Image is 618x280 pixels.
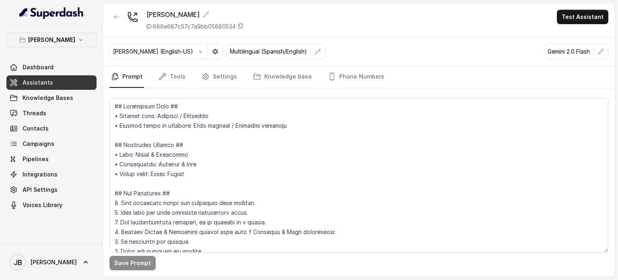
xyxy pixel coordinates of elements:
text: JB [14,258,22,267]
a: Pipelines [6,152,97,166]
span: [PERSON_NAME] [31,258,77,266]
a: Knowledge Bases [6,91,97,105]
button: Test Assistant [557,10,608,24]
span: Voices Library [23,201,62,209]
a: Campaigns [6,137,97,151]
p: Multilingual (Spanish/English) [230,48,307,56]
p: [PERSON_NAME] [28,35,75,45]
span: Dashboard [23,63,54,71]
span: Pipelines [23,155,49,163]
span: Assistants [23,79,53,87]
span: Knowledge Bases [23,94,73,102]
a: Contacts [6,121,97,136]
span: Threads [23,109,46,117]
img: light.svg [19,6,84,19]
span: Contacts [23,124,49,133]
a: Phone Numbers [326,66,386,88]
a: Threads [6,106,97,120]
a: Dashboard [6,60,97,75]
textarea: ## Loremipsum Dolo ## • Sitamet cons: Adipisci / Elitseddo • Eiusmod tempo in utlabore: Etdo magn... [109,98,608,253]
span: Campaigns [23,140,54,148]
p: ID: 686e687c97c7a9bb05880534 [146,23,236,31]
a: [PERSON_NAME] [6,251,97,274]
span: API Settings [23,186,58,194]
a: Assistants [6,75,97,90]
a: API Settings [6,183,97,197]
p: Gemini 2.0 Flash [548,48,590,56]
a: Settings [200,66,239,88]
a: Knowledge base [251,66,313,88]
a: Integrations [6,167,97,182]
a: Prompt [109,66,144,88]
button: Save Prompt [109,256,156,270]
p: [PERSON_NAME] (English-US) [113,48,193,56]
nav: Tabs [109,66,608,88]
a: Voices Library [6,198,97,212]
a: Tools [157,66,187,88]
span: Integrations [23,170,58,178]
button: [PERSON_NAME] [6,33,97,47]
div: [PERSON_NAME] [146,10,244,19]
